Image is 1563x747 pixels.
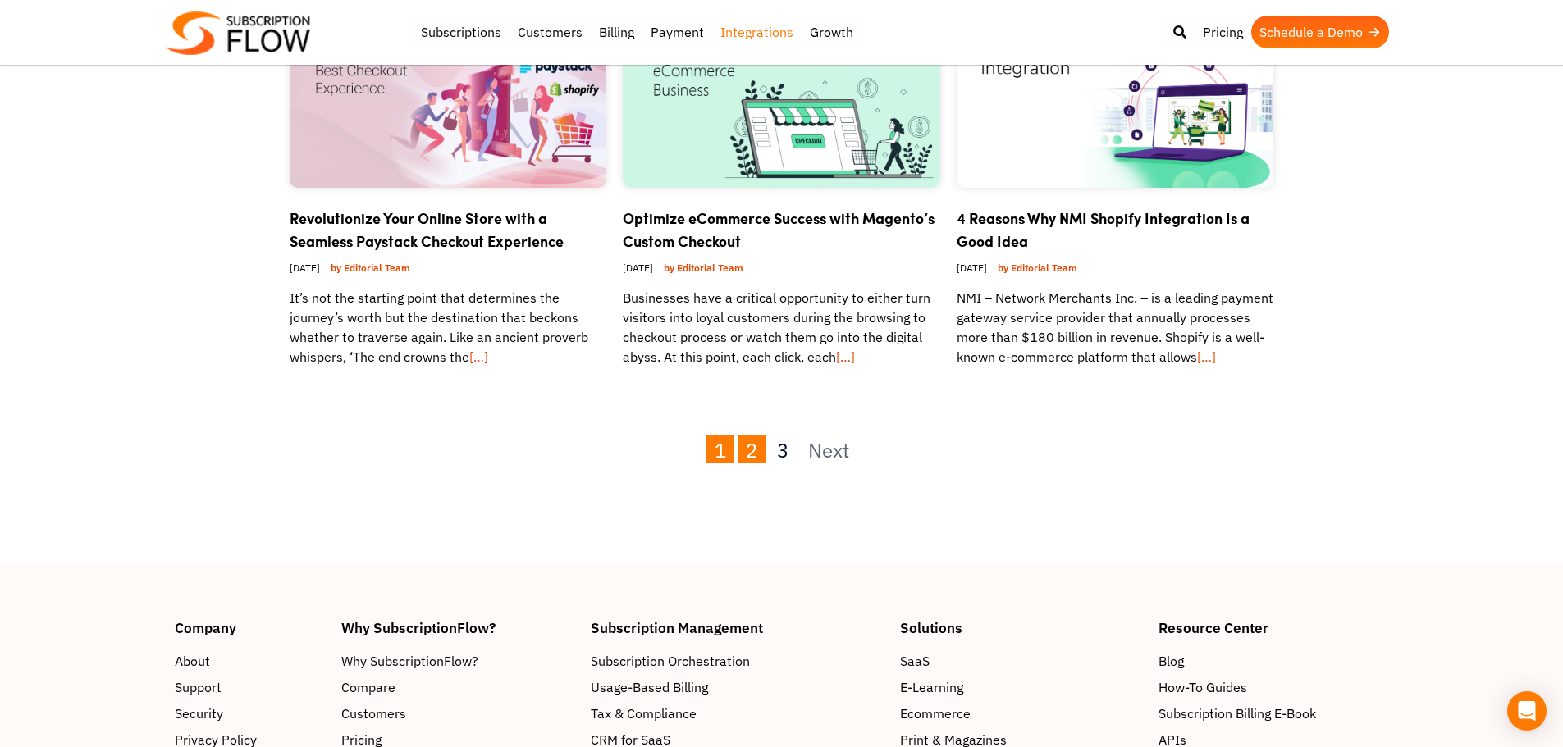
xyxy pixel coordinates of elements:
[991,257,1084,278] a: by Editorial Team
[623,207,935,252] a: Optimize eCommerce Success with Magento’s Custom Checkout
[413,16,510,48] a: Subscriptions
[1159,704,1316,723] span: Subscription Billing E-Book
[802,16,861,48] a: Growth
[591,651,884,671] a: Subscription Orchestration
[175,651,326,671] a: About
[642,16,712,48] a: Payment
[900,621,1142,635] h4: Solutions
[290,288,607,367] p: It’s not the starting point that determines the journey’s worth but the destination that beckons ...
[175,704,223,723] span: Security
[1159,651,1388,671] a: Blog
[591,621,884,635] h4: Subscription Management
[900,704,971,723] span: Ecommerce
[900,677,1142,697] a: E-Learning
[591,704,884,723] a: Tax & Compliance
[341,677,395,697] span: Compare
[1507,691,1547,731] div: Open Intercom Messenger
[324,257,417,278] a: by Editorial Team
[175,621,326,635] h4: Company
[175,704,326,723] a: Security
[1159,704,1388,723] a: Subscription Billing E-Book
[510,16,591,48] a: Customers
[623,253,940,288] div: [DATE]
[957,207,1250,252] a: 4 Reasons Why NMI Shopify Integration Is a Good Idea
[657,257,750,278] a: by Editorial Team
[175,677,222,697] span: Support
[706,435,734,463] span: 1
[1159,621,1388,635] h4: Resource Center
[341,651,478,671] span: Why SubscriptionFlow?
[290,253,607,288] div: [DATE]
[341,704,574,723] a: Customers
[290,207,564,252] a: Revolutionize Your Online Store with a Seamless Paystack Checkout Experience
[1159,651,1184,671] span: Blog
[469,348,488,365] a: […]
[957,288,1274,367] p: NMI – Network Merchants Inc. – is a leading payment gateway service provider that annually proces...
[290,435,1274,465] nav: Posts pagination
[175,677,326,697] a: Support
[836,348,855,365] a: […]
[591,16,642,48] a: Billing
[900,651,930,671] span: SaaS
[900,704,1142,723] a: Ecommerce
[900,677,963,697] span: E-Learning
[957,253,1274,288] div: [DATE]
[167,11,310,55] img: Subscriptionflow
[1197,348,1216,365] a: […]
[341,677,574,697] a: Compare
[175,651,210,671] span: About
[712,16,802,48] a: Integrations
[591,651,750,671] span: Subscription Orchestration
[341,704,406,723] span: Customers
[1251,16,1389,48] a: Schedule a Demo
[341,621,574,635] h4: Why SubscriptionFlow?
[738,435,766,463] a: 2
[341,651,574,671] a: Why SubscriptionFlow?
[800,435,857,465] a: Next
[1159,677,1247,697] span: How-To Guides
[591,677,884,697] a: Usage-Based Billing
[1195,16,1251,48] a: Pricing
[591,704,697,723] span: Tax & Compliance
[623,288,940,367] p: Businesses have a critical opportunity to either turn visitors into loyal customers during the br...
[591,677,708,697] span: Usage-Based Billing
[900,651,1142,671] a: SaaS
[769,435,797,463] a: 3
[1159,677,1388,697] a: How-To Guides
